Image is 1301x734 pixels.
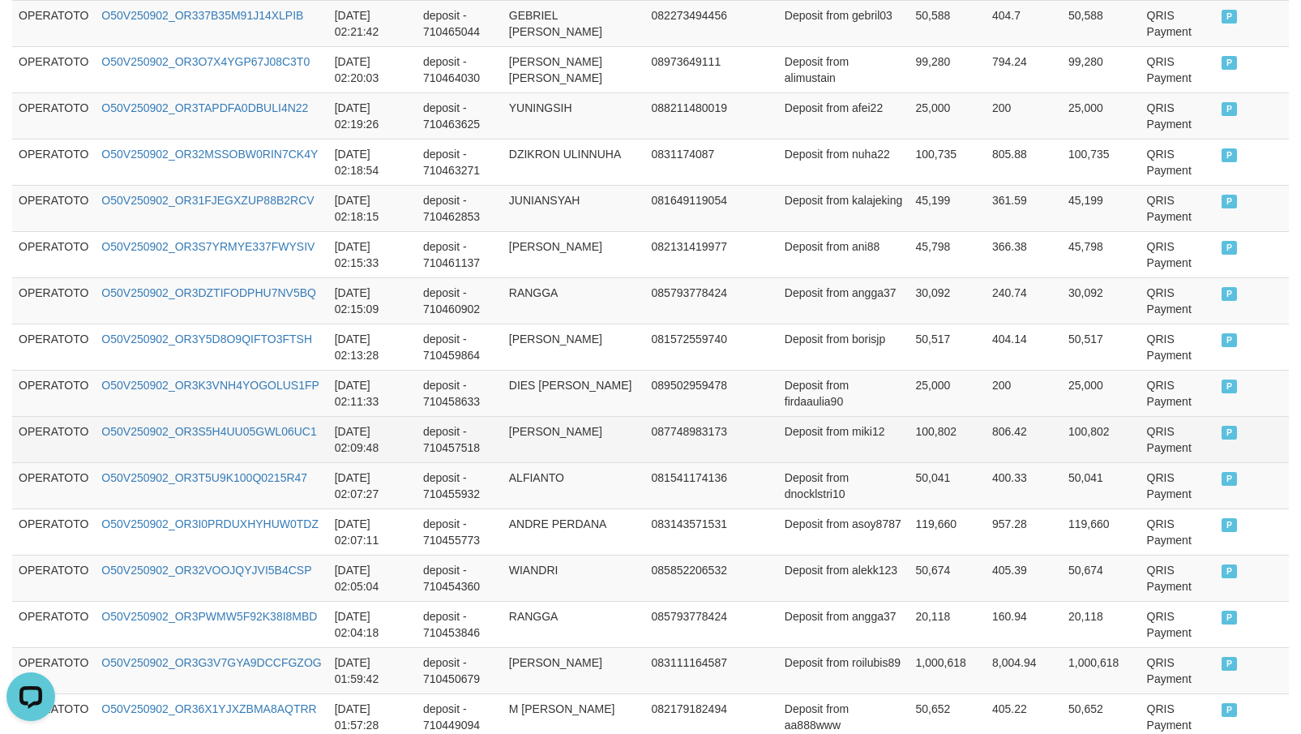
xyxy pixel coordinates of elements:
[909,462,986,509] td: 50,041
[12,185,95,231] td: OPERATOTO
[12,277,95,324] td: OPERATOTO
[909,277,986,324] td: 30,092
[1062,46,1141,92] td: 99,280
[417,370,503,416] td: deposit - 710458633
[12,139,95,185] td: OPERATOTO
[1222,564,1238,578] span: PAID
[328,370,417,416] td: [DATE] 02:11:33
[986,185,1062,231] td: 361.59
[1222,333,1238,347] span: PAID
[12,555,95,601] td: OPERATOTO
[1222,241,1238,255] span: PAID
[986,647,1062,693] td: 8,004.94
[12,509,95,555] td: OPERATOTO
[1062,416,1141,462] td: 100,802
[1222,426,1238,440] span: PAID
[503,231,645,277] td: [PERSON_NAME]
[909,601,986,647] td: 20,118
[778,462,909,509] td: Deposit from dnocklstri10
[1141,231,1215,277] td: QRIS Payment
[6,6,55,55] button: Open LiveChat chat widget
[645,509,735,555] td: 083143571531
[417,416,503,462] td: deposit - 710457518
[101,471,307,484] a: O50V250902_OR3T5U9K100Q0215R47
[778,92,909,139] td: Deposit from afei22
[1141,324,1215,370] td: QRIS Payment
[909,92,986,139] td: 25,000
[645,370,735,416] td: 089502959478
[986,555,1062,601] td: 405.39
[909,370,986,416] td: 25,000
[101,101,308,114] a: O50V250902_OR3TAPDFA0DBULI4N22
[328,92,417,139] td: [DATE] 02:19:26
[101,240,315,253] a: O50V250902_OR3S7YRMYE337FWYSIV
[417,231,503,277] td: deposit - 710461137
[101,517,319,530] a: O50V250902_OR3I0PRDUXHYHUW0TDZ
[1141,601,1215,647] td: QRIS Payment
[1141,185,1215,231] td: QRIS Payment
[645,324,735,370] td: 081572559740
[328,324,417,370] td: [DATE] 02:13:28
[328,647,417,693] td: [DATE] 01:59:42
[328,509,417,555] td: [DATE] 02:07:11
[417,647,503,693] td: deposit - 710450679
[12,92,95,139] td: OPERATOTO
[645,277,735,324] td: 085793778424
[328,139,417,185] td: [DATE] 02:18:54
[417,509,503,555] td: deposit - 710455773
[986,462,1062,509] td: 400.33
[1062,370,1141,416] td: 25,000
[503,139,645,185] td: DZIKRON ULINNUHA
[645,416,735,462] td: 087748983173
[503,416,645,462] td: [PERSON_NAME]
[417,277,503,324] td: deposit - 710460902
[503,555,645,601] td: WIANDRI
[328,555,417,601] td: [DATE] 02:05:04
[503,92,645,139] td: YUNINGSIH
[986,277,1062,324] td: 240.74
[778,416,909,462] td: Deposit from miki12
[12,46,95,92] td: OPERATOTO
[12,416,95,462] td: OPERATOTO
[101,194,314,207] a: O50V250902_OR31FJEGXZUP88B2RCV
[909,46,986,92] td: 99,280
[417,601,503,647] td: deposit - 710453846
[101,55,310,68] a: O50V250902_OR3O7X4YGP67J08C3T0
[328,462,417,509] td: [DATE] 02:07:27
[909,231,986,277] td: 45,798
[1062,139,1141,185] td: 100,735
[1062,324,1141,370] td: 50,517
[645,462,735,509] td: 081541174136
[1062,185,1141,231] td: 45,199
[1222,287,1238,301] span: PAID
[1141,277,1215,324] td: QRIS Payment
[909,324,986,370] td: 50,517
[1062,277,1141,324] td: 30,092
[1222,102,1238,116] span: PAID
[328,416,417,462] td: [DATE] 02:09:48
[778,601,909,647] td: Deposit from angga37
[503,601,645,647] td: RANGGA
[101,333,312,346] a: O50V250902_OR3Y5D8O9QIFTO3FTSH
[1062,92,1141,139] td: 25,000
[1141,462,1215,509] td: QRIS Payment
[778,185,909,231] td: Deposit from kalajeking
[328,601,417,647] td: [DATE] 02:04:18
[778,277,909,324] td: Deposit from angga37
[12,231,95,277] td: OPERATOTO
[328,277,417,324] td: [DATE] 02:15:09
[417,462,503,509] td: deposit - 710455932
[1141,370,1215,416] td: QRIS Payment
[417,46,503,92] td: deposit - 710464030
[986,46,1062,92] td: 794.24
[1222,195,1238,208] span: PAID
[417,324,503,370] td: deposit - 710459864
[1141,555,1215,601] td: QRIS Payment
[778,647,909,693] td: Deposit from roilubis89
[12,647,95,693] td: OPERATOTO
[1222,657,1238,671] span: PAID
[1062,231,1141,277] td: 45,798
[778,555,909,601] td: Deposit from alekk123
[12,370,95,416] td: OPERATOTO
[645,46,735,92] td: 08973649111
